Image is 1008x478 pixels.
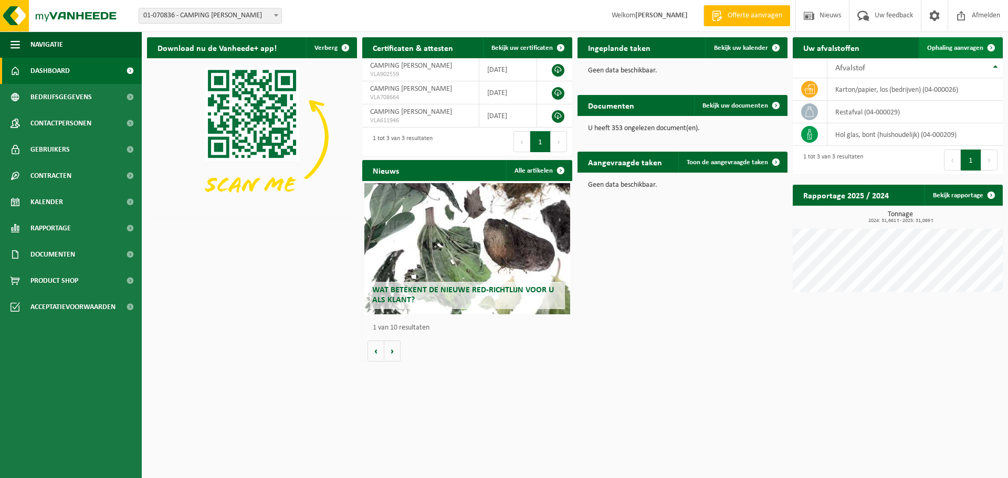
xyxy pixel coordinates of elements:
span: CAMPING [PERSON_NAME] [370,62,452,70]
a: Bekijk uw certificaten [483,37,571,58]
span: Product Shop [30,268,78,294]
span: Gebruikers [30,136,70,163]
td: [DATE] [479,81,537,104]
div: 1 tot 3 van 3 resultaten [798,148,863,172]
a: Bekijk uw documenten [694,95,786,116]
strong: [PERSON_NAME] [635,12,688,19]
span: Documenten [30,241,75,268]
span: Dashboard [30,58,70,84]
h2: Download nu de Vanheede+ app! [147,37,287,58]
span: Contracten [30,163,71,189]
span: CAMPING [PERSON_NAME] [370,108,452,116]
span: Rapportage [30,215,71,241]
button: Vorige [367,341,384,362]
div: 1 tot 3 van 3 resultaten [367,130,433,153]
h2: Certificaten & attesten [362,37,464,58]
td: karton/papier, los (bedrijven) (04-000026) [827,78,1003,101]
button: Next [551,131,567,152]
img: Download de VHEPlus App [147,58,357,216]
span: Afvalstof [835,64,865,72]
span: Ophaling aanvragen [927,45,983,51]
a: Ophaling aanvragen [919,37,1002,58]
span: Contactpersonen [30,110,91,136]
span: Toon de aangevraagde taken [687,159,768,166]
td: hol glas, bont (huishoudelijk) (04-000209) [827,123,1003,146]
span: Offerte aanvragen [725,10,785,21]
h2: Rapportage 2025 / 2024 [793,185,899,205]
button: Previous [944,150,961,171]
span: Bedrijfsgegevens [30,84,92,110]
span: Bekijk uw kalender [714,45,768,51]
p: 1 van 10 resultaten [373,324,567,332]
span: Wat betekent de nieuwe RED-richtlijn voor u als klant? [372,286,554,304]
span: Kalender [30,189,63,215]
p: U heeft 353 ongelezen document(en). [588,125,777,132]
span: Bekijk uw certificaten [491,45,553,51]
a: Bekijk rapportage [925,185,1002,206]
h3: Tonnage [798,211,1003,224]
span: Bekijk uw documenten [702,102,768,109]
button: Previous [513,131,530,152]
span: 01-070836 - CAMPING ASTRID - BREDENE [139,8,282,24]
span: Navigatie [30,31,63,58]
span: VLA708664 [370,93,471,102]
h2: Aangevraagde taken [577,152,673,172]
button: Volgende [384,341,401,362]
span: VLA902559 [370,70,471,79]
td: [DATE] [479,104,537,128]
span: 01-070836 - CAMPING ASTRID - BREDENE [139,8,281,23]
button: 1 [530,131,551,152]
a: Wat betekent de nieuwe RED-richtlijn voor u als klant? [364,183,570,314]
button: Verberg [306,37,356,58]
h2: Ingeplande taken [577,37,661,58]
button: 1 [961,150,981,171]
h2: Documenten [577,95,645,115]
a: Toon de aangevraagde taken [678,152,786,173]
span: Verberg [314,45,338,51]
td: [DATE] [479,58,537,81]
p: Geen data beschikbaar. [588,182,777,189]
h2: Uw afvalstoffen [793,37,870,58]
a: Bekijk uw kalender [706,37,786,58]
span: 2024: 31,661 t - 2025: 31,069 t [798,218,1003,224]
a: Offerte aanvragen [703,5,790,26]
p: Geen data beschikbaar. [588,67,777,75]
span: CAMPING [PERSON_NAME] [370,85,452,93]
h2: Nieuws [362,160,409,180]
span: VLA611946 [370,116,471,125]
button: Next [981,150,997,171]
span: Acceptatievoorwaarden [30,294,115,320]
a: Alle artikelen [506,160,571,181]
td: restafval (04-000029) [827,101,1003,123]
